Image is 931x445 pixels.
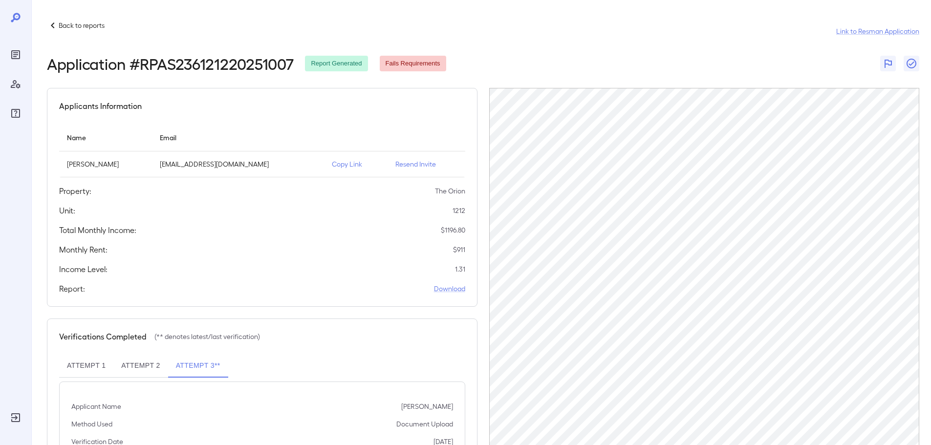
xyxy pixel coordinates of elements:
[59,124,465,177] table: simple table
[168,354,228,378] button: Attempt 3**
[904,56,919,71] button: Close Report
[154,332,260,341] p: (** denotes latest/last verification)
[305,59,368,68] span: Report Generated
[59,205,75,216] h5: Unit:
[59,185,91,197] h5: Property:
[435,186,465,196] p: The Orion
[71,419,112,429] p: Method Used
[401,402,453,411] p: [PERSON_NAME]
[59,263,108,275] h5: Income Level:
[59,331,147,342] h5: Verifications Completed
[8,47,23,63] div: Reports
[380,59,446,68] span: Fails Requirements
[59,354,113,378] button: Attempt 1
[434,284,465,294] a: Download
[59,124,152,151] th: Name
[396,419,453,429] p: Document Upload
[71,402,121,411] p: Applicant Name
[59,224,136,236] h5: Total Monthly Income:
[8,106,23,121] div: FAQ
[455,264,465,274] p: 1.31
[59,283,85,295] h5: Report:
[59,21,105,30] p: Back to reports
[47,55,293,72] h2: Application # RPAS236121220251007
[453,206,465,215] p: 1212
[59,100,142,112] h5: Applicants Information
[59,244,108,255] h5: Monthly Rent:
[113,354,168,378] button: Attempt 2
[160,159,316,169] p: [EMAIL_ADDRESS][DOMAIN_NAME]
[8,410,23,425] div: Log Out
[395,159,457,169] p: Resend Invite
[836,26,919,36] a: Link to Resman Application
[152,124,324,151] th: Email
[441,225,465,235] p: $ 1196.80
[8,76,23,92] div: Manage Users
[880,56,896,71] button: Flag Report
[332,159,380,169] p: Copy Link
[453,245,465,254] p: $ 911
[67,159,144,169] p: [PERSON_NAME]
